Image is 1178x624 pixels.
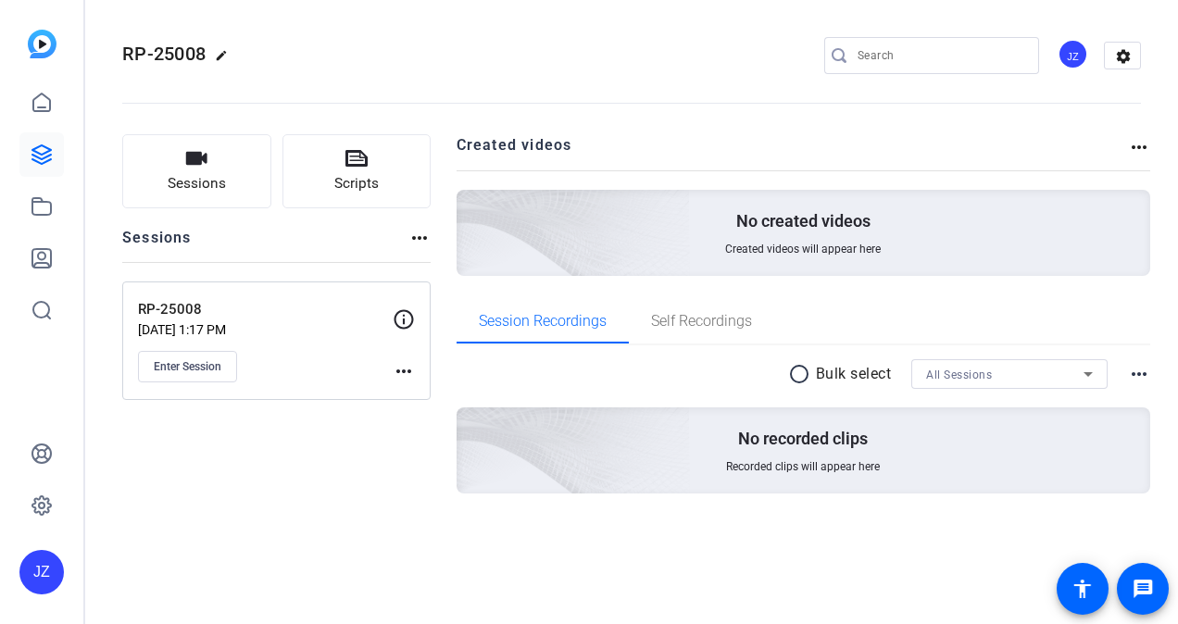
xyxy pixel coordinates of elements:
img: Creted videos background [249,6,691,408]
span: Session Recordings [479,314,607,329]
mat-icon: settings [1105,43,1142,70]
mat-icon: radio_button_unchecked [788,363,816,385]
span: Recorded clips will appear here [726,459,880,474]
span: RP-25008 [122,43,206,65]
p: No created videos [736,210,871,232]
h2: Created videos [457,134,1129,170]
span: Created videos will appear here [725,242,881,256]
mat-icon: edit [215,49,237,71]
span: Self Recordings [651,314,752,329]
mat-icon: message [1132,578,1154,600]
h2: Sessions [122,227,192,262]
p: No recorded clips [738,428,868,450]
button: Scripts [282,134,432,208]
mat-icon: more_horiz [393,360,415,382]
div: JZ [1058,39,1088,69]
mat-icon: more_horiz [408,227,431,249]
span: All Sessions [926,368,992,381]
button: Enter Session [138,351,237,382]
p: Bulk select [816,363,892,385]
button: Sessions [122,134,271,208]
span: Sessions [168,173,226,194]
ngx-avatar: James Zaguroli [1058,39,1090,71]
mat-icon: accessibility [1071,578,1094,600]
p: RP-25008 [138,299,393,320]
p: [DATE] 1:17 PM [138,322,393,337]
input: Search [858,44,1024,67]
div: JZ [19,550,64,594]
mat-icon: more_horiz [1128,363,1150,385]
mat-icon: more_horiz [1128,136,1150,158]
img: blue-gradient.svg [28,30,56,58]
span: Enter Session [154,359,221,374]
span: Scripts [334,173,379,194]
